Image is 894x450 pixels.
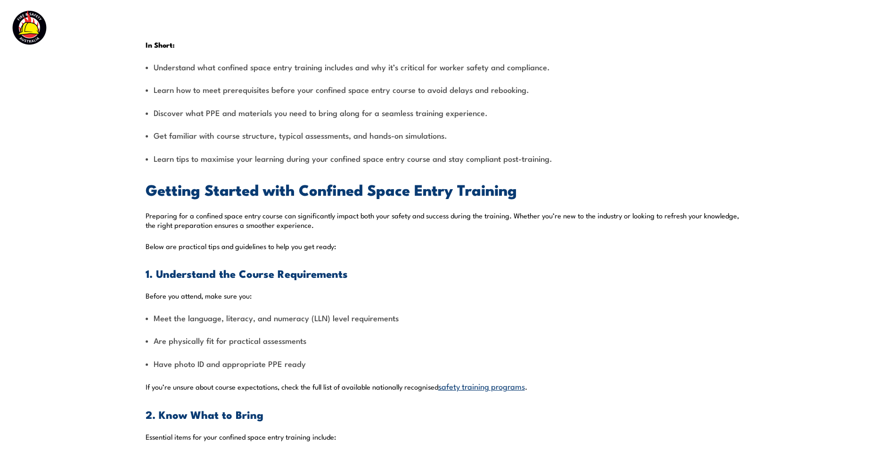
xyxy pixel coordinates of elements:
[146,335,749,346] li: Are physically fit for practical assessments
[705,17,725,42] a: News
[382,17,412,42] a: Courses
[146,265,348,282] strong: 1. Understand the Course Requirements
[820,17,850,42] a: Contact
[146,381,749,392] p: If you’re unsure about course expectations, check the full list of available nationally recognised .
[146,358,749,369] li: Have photo ID and appropriate PPE ready
[146,312,749,323] li: Meet the language, literacy, and numeracy (LLN) level requirements
[146,242,749,251] p: Below are practical tips and guidelines to help you get ready:
[146,61,749,72] li: Understand what confined space entry training includes and why it’s critical for worker safety an...
[649,17,684,42] a: About Us
[146,432,749,442] p: Essential items for your confined space entry training include:
[433,17,495,42] a: Course Calendar
[146,177,517,201] strong: Getting Started with Confined Space Entry Training
[146,291,749,300] p: Before you attend, make sure you:
[746,17,799,42] a: Learner Portal
[146,153,749,164] li: Learn tips to maximise your learning during your confined space entry course and stay compliant p...
[146,130,749,141] li: Get familiar with course structure, typical assessments, and hands-on simulations.
[438,380,525,392] a: safety training programs
[146,211,749,230] p: Preparing for a confined space entry course can significantly impact both your safety and success...
[516,17,628,42] a: Emergency Response Services
[146,107,749,118] li: Discover what PPE and materials you need to bring along for a seamless training experience.
[146,406,263,423] strong: 2. Know What to Bring
[146,84,749,95] li: Learn how to meet prerequisites before your confined space entry course to avoid delays and reboo...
